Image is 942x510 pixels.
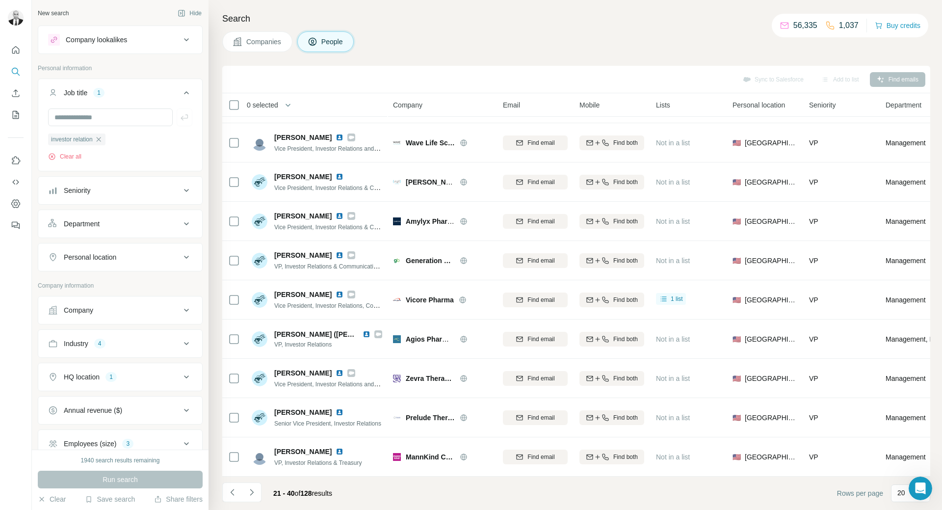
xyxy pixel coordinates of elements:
[336,212,343,220] img: LinkedIn logo
[273,489,295,497] span: 21 - 40
[393,257,401,265] img: Logo of Generation Bio
[886,177,926,187] span: Management
[406,374,455,383] span: Zevra Therapeutics
[222,12,930,26] h4: Search
[886,100,921,110] span: Department
[579,214,644,229] button: Find both
[503,371,568,386] button: Find email
[527,453,554,461] span: Find email
[613,374,638,383] span: Find both
[122,439,133,448] div: 3
[733,138,741,148] span: 🇺🇸
[837,488,883,498] span: Rows per page
[8,84,24,102] button: Enrich CSV
[28,5,44,21] img: Profile image for FinAI
[38,28,202,52] button: Company lookalikes
[274,330,455,338] span: [PERSON_NAME] ([PERSON_NAME]) [PERSON_NAME]
[579,371,644,386] button: Find both
[886,138,926,148] span: Management
[48,152,81,161] button: Clear all
[656,375,690,382] span: Not in a list
[64,405,122,415] div: Annual revenue ($)
[66,35,127,45] div: Company lookalikes
[393,100,422,110] span: Company
[406,217,483,225] span: Amylyx Pharmaceutical
[527,217,554,226] span: Find email
[406,452,455,462] span: MannKind Corporation
[656,414,690,422] span: Not in a list
[336,448,343,456] img: LinkedIn logo
[527,178,554,187] span: Find email
[246,37,282,47] span: Companies
[274,144,419,152] span: Vice President, Investor Relations and Corporate Affairs
[733,256,741,266] span: 🇺🇸
[745,413,797,423] span: [GEOGRAPHIC_DATA]
[527,138,554,147] span: Find email
[48,5,67,12] h1: FinAI
[579,253,644,268] button: Find both
[613,256,638,265] span: Find both
[295,489,301,497] span: of
[886,256,926,266] span: Management
[745,138,797,148] span: [GEOGRAPHIC_DATA]
[274,172,332,182] span: [PERSON_NAME]
[809,139,818,147] span: VP
[8,41,24,59] button: Quick start
[393,453,401,461] img: Logo of MannKind Corporation
[274,420,381,427] span: Senior Vice President, Investor Relations
[274,250,332,260] span: [PERSON_NAME]
[336,251,343,259] img: LinkedIn logo
[613,217,638,226] span: Find both
[393,335,401,343] img: Logo of Agios Pharmaceuticals
[8,38,161,88] div: Hello ☀️​Need help with Sales or Support? We've got you covered!FinAI • AI Agent• [DATE]
[809,296,818,304] span: VP
[809,335,818,343] span: VP
[745,256,797,266] span: [GEOGRAPHIC_DATA]
[733,374,741,383] span: 🇺🇸
[579,410,644,425] button: Find both
[656,257,690,265] span: Not in a list
[64,339,88,349] div: Industry
[503,293,568,307] button: Find email
[613,413,638,422] span: Find both
[222,483,242,502] button: Navigate to previous page
[252,253,267,268] img: Avatar
[745,374,797,383] span: [GEOGRAPHIC_DATA]
[839,20,859,31] p: 1,037
[336,134,343,141] img: LinkedIn logo
[172,4,190,22] div: Close
[886,413,926,423] span: Management
[406,178,524,186] span: [PERSON_NAME] Neuroscience, Inc
[252,135,267,151] img: Avatar
[527,335,554,344] span: Find email
[8,63,24,81] button: Search
[38,281,203,290] p: Company information
[252,449,267,465] img: Avatar
[300,489,312,497] span: 128
[274,380,447,388] span: Vice President, Investor Relations and Corporate Communications
[8,10,24,26] img: Avatar
[8,38,188,110] div: FinAI says…
[274,133,332,142] span: [PERSON_NAME]
[733,295,741,305] span: 🇺🇸
[252,371,267,386] img: Avatar
[745,334,797,344] span: [GEOGRAPHIC_DATA]
[745,177,797,187] span: [GEOGRAPHIC_DATA]
[64,439,116,449] div: Employees (size)
[252,331,267,347] img: Avatar
[171,6,209,21] button: Hide
[336,408,343,416] img: LinkedIn logo
[64,186,90,195] div: Seniority
[274,368,332,378] span: [PERSON_NAME]
[886,295,926,305] span: Management
[406,256,455,266] span: Generation Bio
[527,256,554,265] span: Find email
[393,217,401,225] img: Logo of Amylyx Pharmaceutical
[38,9,69,18] div: New search
[242,483,262,502] button: Navigate to next page
[733,216,741,226] span: 🇺🇸
[733,177,741,187] span: 🇺🇸
[809,217,818,225] span: VP
[745,452,797,462] span: [GEOGRAPHIC_DATA]
[51,135,93,144] span: investor relation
